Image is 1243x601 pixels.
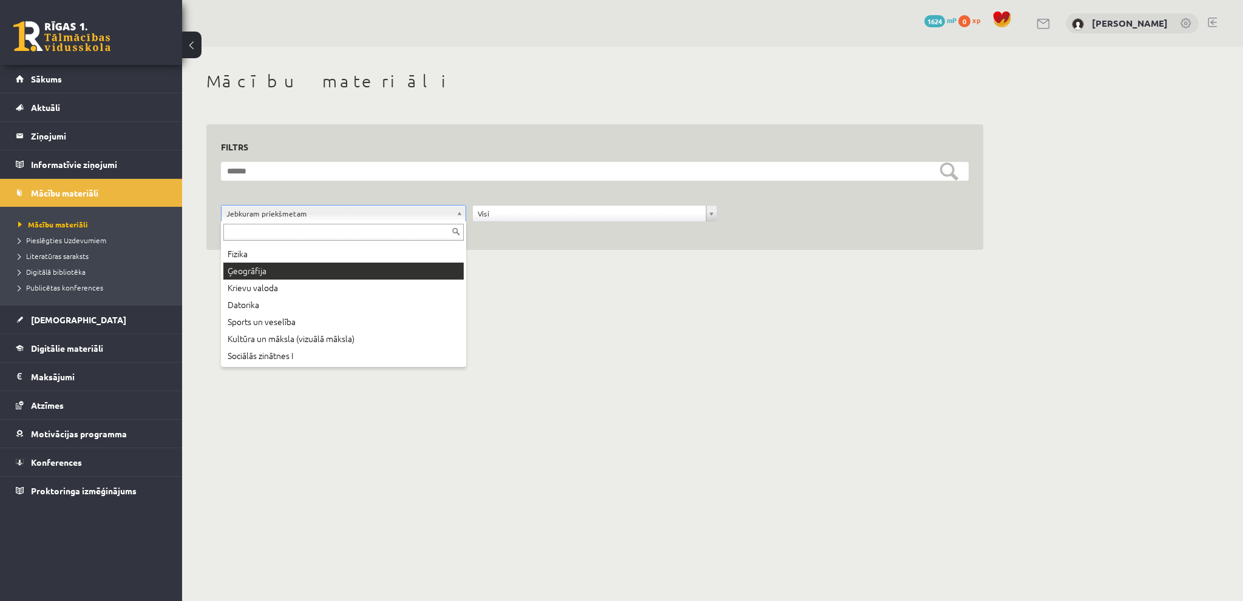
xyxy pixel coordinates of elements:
[223,314,464,331] div: Sports un veselība
[223,280,464,297] div: Krievu valoda
[223,297,464,314] div: Datorika
[223,348,464,364] div: Sociālās zinātnes I
[223,246,464,263] div: Fizika
[223,331,464,348] div: Kultūra un māksla (vizuālā māksla)
[223,263,464,280] div: Ģeogrāfija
